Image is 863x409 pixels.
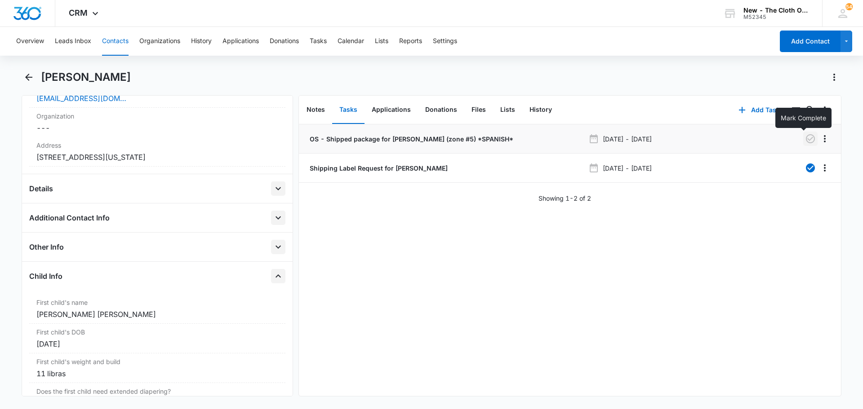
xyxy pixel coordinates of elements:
[332,96,365,124] button: Tasks
[36,327,278,337] label: First child's DOB
[743,7,809,14] div: account name
[69,8,88,18] span: CRM
[29,183,53,194] h4: Details
[191,27,212,56] button: History
[399,27,422,56] button: Reports
[36,368,278,379] div: 11 libras
[789,103,803,117] button: Filters
[36,152,278,163] dd: [STREET_ADDRESS][US_STATE]
[22,70,36,84] button: Back
[36,93,126,104] a: [EMAIL_ADDRESS][DOMAIN_NAME]
[775,108,832,128] div: Mark Complete
[271,269,285,283] button: Close
[36,111,278,121] label: Organization
[55,27,91,56] button: Leads Inbox
[375,27,388,56] button: Lists
[29,271,62,281] h4: Child Info
[29,353,285,383] div: First child's weight and build11 libras
[538,194,591,203] p: Showing 1-2 of 2
[36,141,278,150] label: Address
[310,27,327,56] button: Tasks
[845,3,853,10] span: 54
[29,212,110,223] h4: Additional Contact Info
[493,96,522,124] button: Lists
[29,108,285,137] div: Organization---
[433,27,457,56] button: Settings
[308,134,513,144] a: OS - Shipped package for [PERSON_NAME] (zone #5) *SPANISH*
[271,181,285,196] button: Open
[603,163,652,173] p: [DATE] - [DATE]
[271,240,285,254] button: Open
[818,161,832,175] button: Overflow Menu
[603,134,652,144] p: [DATE] - [DATE]
[41,70,131,84] h1: [PERSON_NAME]
[803,103,818,117] button: Search...
[271,211,285,225] button: Open
[365,96,418,124] button: Applications
[730,99,789,121] button: Add Task
[222,27,259,56] button: Applications
[36,298,278,307] label: First child's name
[36,387,278,396] label: Does the first child need extended diapering?
[29,294,285,324] div: First child's name[PERSON_NAME] [PERSON_NAME]
[743,14,809,20] div: account id
[270,27,299,56] button: Donations
[36,309,278,320] div: [PERSON_NAME] [PERSON_NAME]
[818,103,832,117] button: Overflow Menu
[338,27,364,56] button: Calendar
[29,324,285,353] div: First child's DOB[DATE]
[16,27,44,56] button: Overview
[827,70,841,84] button: Actions
[418,96,464,124] button: Donations
[299,96,332,124] button: Notes
[36,339,278,349] div: [DATE]
[29,242,64,252] h4: Other Info
[102,27,129,56] button: Contacts
[36,357,278,366] label: First child's weight and build
[780,31,841,52] button: Add Contact
[464,96,493,124] button: Files
[29,137,285,167] div: Address[STREET_ADDRESS][US_STATE]
[522,96,559,124] button: History
[36,123,278,133] dd: ---
[845,3,853,10] div: notifications count
[818,132,832,146] button: Overflow Menu
[139,27,180,56] button: Organizations
[308,163,448,173] a: Shipping Label Request for [PERSON_NAME]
